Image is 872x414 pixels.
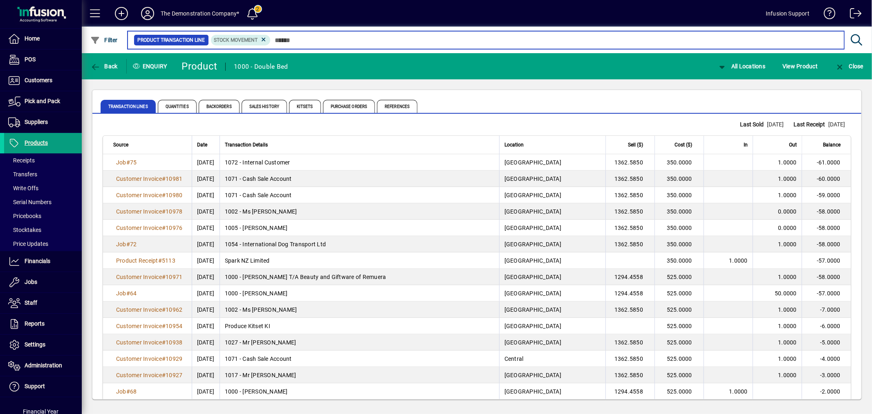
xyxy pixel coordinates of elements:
[4,49,82,70] a: POS
[166,372,182,378] span: 10927
[802,301,851,318] td: -7.0000
[504,355,524,362] span: Central
[199,100,240,113] span: Backorders
[192,154,220,171] td: [DATE]
[715,59,768,74] button: All Locations
[197,140,207,149] span: Date
[113,191,186,200] a: Customer Invoice#10980
[778,372,797,378] span: 1.0000
[802,171,851,187] td: -60.0000
[166,339,182,346] span: 10938
[655,269,704,285] td: 525.0000
[211,35,271,45] mat-chip: Product Transaction Type: Stock movement
[101,100,156,113] span: Transaction Lines
[802,383,851,400] td: -2.0000
[192,301,220,318] td: [DATE]
[8,213,41,219] span: Pricebooks
[25,299,37,306] span: Staff
[4,355,82,376] a: Administration
[655,236,704,252] td: 350.0000
[802,220,851,236] td: -58.0000
[655,171,704,187] td: 350.0000
[660,140,699,149] div: Cost ($)
[116,208,162,215] span: Customer Invoice
[655,318,704,334] td: 525.0000
[166,175,182,182] span: 10981
[130,290,137,297] span: 64
[162,175,166,182] span: #
[8,199,52,205] span: Serial Numbers
[4,70,82,91] a: Customers
[192,351,220,367] td: [DATE]
[116,372,162,378] span: Customer Invoice
[778,159,797,166] span: 1.0000
[113,322,186,331] a: Customer Invoice#10954
[192,203,220,220] td: [DATE]
[126,241,130,248] span: #
[655,220,704,236] td: 350.0000
[162,257,175,264] span: 5113
[220,367,499,383] td: 1017 - Mr [PERSON_NAME]
[709,59,774,74] app-page-header-button: Change Location
[88,33,120,47] button: Filter
[605,351,655,367] td: 1362.5850
[4,376,82,397] a: Support
[220,285,499,301] td: 1000 - [PERSON_NAME]
[116,306,162,313] span: Customer Invoice
[25,56,36,63] span: POS
[137,36,205,44] span: Product Transaction Line
[655,203,704,220] td: 350.0000
[778,306,797,313] span: 1.0000
[675,140,692,149] span: Cost ($)
[192,269,220,285] td: [DATE]
[220,220,499,236] td: 1005 - [PERSON_NAME]
[4,29,82,49] a: Home
[242,100,287,113] span: Sales History
[605,269,655,285] td: 1294.4558
[192,236,220,252] td: [DATE]
[4,112,82,133] a: Suppliers
[4,237,82,251] a: Price Updates
[605,171,655,187] td: 1362.5850
[504,192,561,198] span: [GEOGRAPHIC_DATA]
[126,388,130,395] span: #
[158,257,162,264] span: #
[778,225,797,231] span: 0.0000
[214,37,258,43] span: Stock movement
[605,236,655,252] td: 1362.5850
[134,6,161,21] button: Profile
[25,341,45,348] span: Settings
[113,140,187,149] div: Source
[192,334,220,351] td: [DATE]
[130,159,137,166] span: 75
[25,362,62,369] span: Administration
[166,192,182,198] span: 10980
[4,251,82,272] a: Financials
[4,91,82,112] a: Pick and Pack
[8,241,48,247] span: Price Updates
[116,159,126,166] span: Job
[744,140,748,149] span: In
[220,301,499,318] td: 1002 - Ms [PERSON_NAME]
[778,175,797,182] span: 1.0000
[82,59,127,74] app-page-header-button: Back
[25,258,50,264] span: Financials
[113,140,128,149] span: Source
[192,187,220,203] td: [DATE]
[655,154,704,171] td: 350.0000
[844,2,862,28] a: Logout
[162,339,166,346] span: #
[116,257,158,264] span: Product Receipt
[25,279,37,285] span: Jobs
[802,351,851,367] td: -4.0000
[220,236,499,252] td: 1054 - International Dog Transport Ltd
[113,289,140,298] a: Job#64
[8,171,37,178] span: Transfers
[833,59,865,74] button: Close
[289,100,321,113] span: Kitsets
[220,334,499,351] td: 1027 - Mr [PERSON_NAME]
[826,59,872,74] app-page-header-button: Close enquiry
[655,334,704,351] td: 525.0000
[113,207,186,216] a: Customer Invoice#10978
[794,120,828,129] span: Last Receipt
